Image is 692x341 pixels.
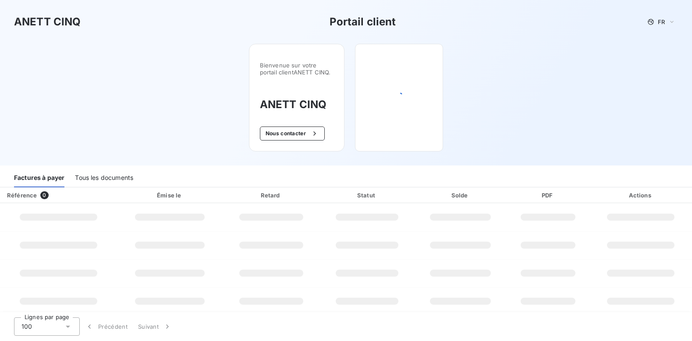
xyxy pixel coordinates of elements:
[14,14,81,30] h3: ANETT CINQ
[658,18,665,25] span: FR
[321,191,412,200] div: Statut
[260,62,334,76] span: Bienvenue sur votre portail client ANETT CINQ .
[591,191,690,200] div: Actions
[133,317,177,336] button: Suivant
[119,191,221,200] div: Émise le
[260,127,325,141] button: Nous contacter
[416,191,505,200] div: Solde
[80,317,133,336] button: Précédent
[224,191,318,200] div: Retard
[21,322,32,331] span: 100
[330,14,396,30] h3: Portail client
[260,97,334,112] h3: ANETT CINQ
[508,191,588,200] div: PDF
[75,169,133,187] div: Tous les documents
[40,191,48,199] span: 0
[7,192,37,199] div: Référence
[14,169,64,187] div: Factures à payer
